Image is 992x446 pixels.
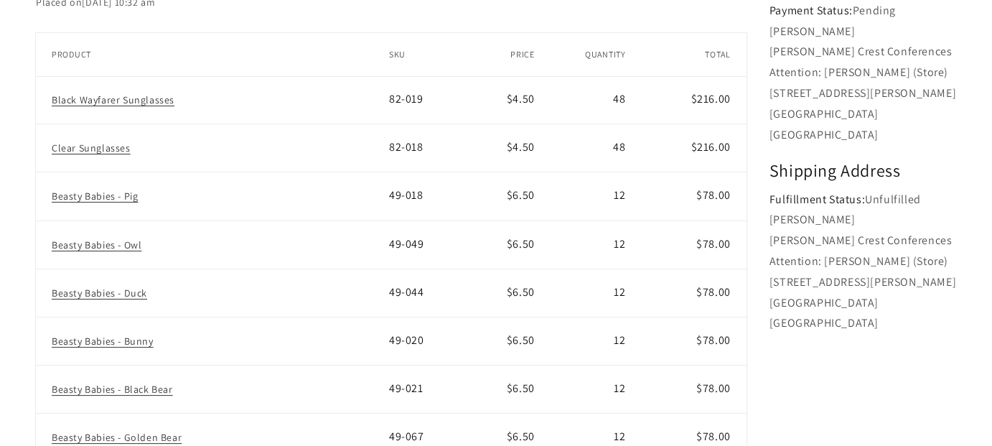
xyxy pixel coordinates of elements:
span: $6.50 [507,333,535,348]
td: 82-018 [389,124,471,172]
td: $216.00 [642,124,747,172]
a: Clear Sunglasses [52,141,131,154]
a: Beasty Babies - Bunny [52,335,154,348]
th: Product [36,33,389,76]
td: $78.00 [642,317,747,366]
td: 48 [551,124,642,172]
td: 49-021 [389,366,471,414]
span: $6.50 [507,429,535,444]
p: [PERSON_NAME] [PERSON_NAME] Crest Conferences Attention: [PERSON_NAME] (Store) [STREET_ADDRESS][P... [769,22,956,146]
td: 48 [551,76,642,124]
h2: Shipping Address [769,159,956,182]
td: $78.00 [642,269,747,317]
th: Price [471,33,551,76]
td: $78.00 [642,172,747,220]
td: 12 [551,172,642,220]
th: Total [642,33,747,76]
a: Black Wayfarer Sunglasses [52,93,174,106]
td: 82-019 [389,76,471,124]
td: $78.00 [642,220,747,269]
span: $4.50 [507,139,535,154]
td: 49-020 [389,317,471,366]
strong: Fulfillment Status: [769,192,865,207]
span: $6.50 [507,284,535,299]
p: [PERSON_NAME] [PERSON_NAME] Crest Conferences Attention: [PERSON_NAME] (Store) [STREET_ADDRESS][P... [769,210,956,334]
a: Beasty Babies - Owl [52,238,141,251]
a: Beasty Babies - Golden Bear [52,431,182,444]
th: Quantity [551,33,642,76]
td: 49-018 [389,172,471,220]
td: 12 [551,366,642,414]
strong: Payment Status: [769,3,853,18]
span: $6.50 [507,381,535,396]
a: Beasty Babies - Black Bear [52,383,173,396]
td: 49-049 [389,220,471,269]
a: Beasty Babies - Duck [52,287,147,299]
td: $216.00 [642,76,747,124]
td: 12 [551,269,642,317]
p: Unfulfilled [769,190,956,210]
span: $4.50 [507,91,535,106]
span: $6.50 [507,187,535,203]
td: 12 [551,317,642,366]
span: $6.50 [507,236,535,251]
th: SKU [389,33,471,76]
p: Pending [769,1,956,22]
td: 49-044 [389,269,471,317]
a: Beasty Babies - Pig [52,190,138,203]
td: $78.00 [642,366,747,414]
td: 12 [551,220,642,269]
